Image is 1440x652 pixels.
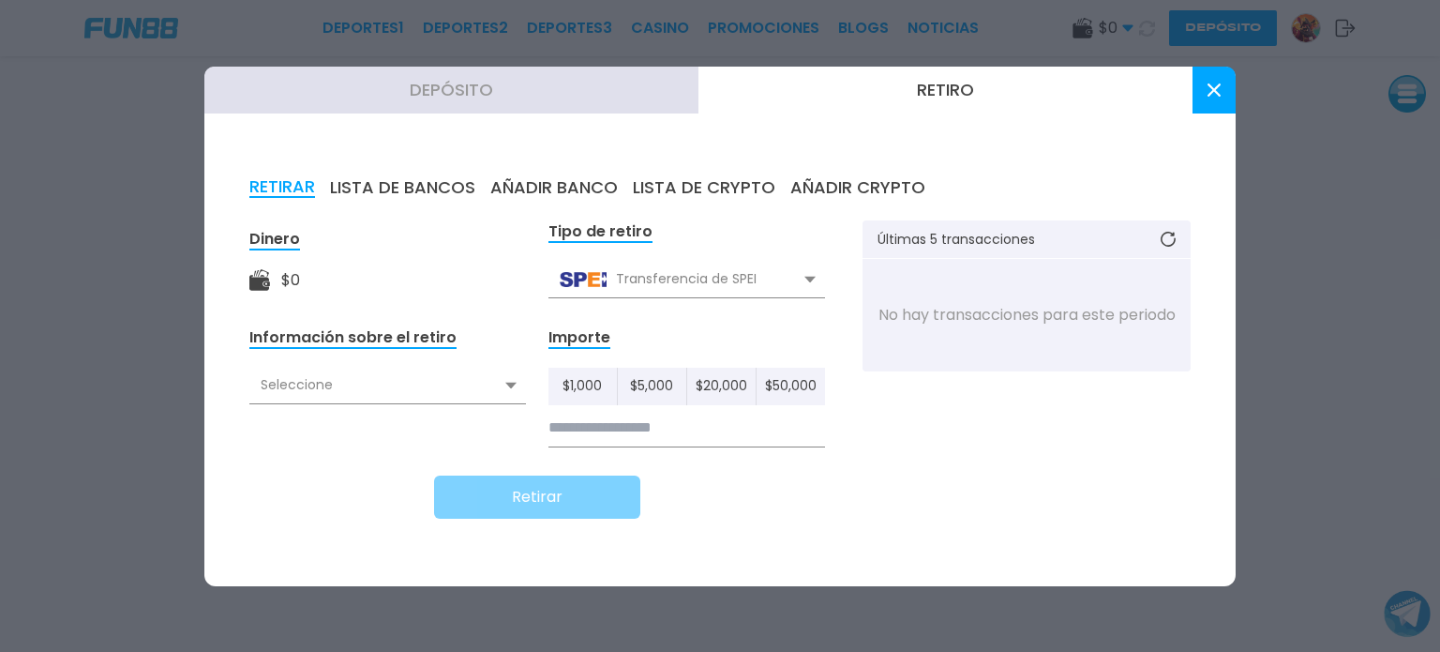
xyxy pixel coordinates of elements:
div: Importe [548,327,610,349]
div: Transferencia de SPEI [548,262,825,297]
div: $ 0 [281,269,300,292]
button: $20,000 [687,368,757,405]
button: Depósito [204,67,698,114]
img: Transferencia de SPEI [560,272,607,287]
button: AÑADIR BANCO [490,177,618,198]
div: Dinero [249,229,300,250]
div: Información sobre el retiro [249,327,457,349]
button: $50,000 [757,368,825,405]
button: RETIRAR [249,177,315,198]
button: $5,000 [618,368,687,405]
div: Seleccione [249,368,526,403]
button: AÑADIR CRYPTO [790,177,925,198]
button: LISTA DE CRYPTO [633,177,775,198]
div: Tipo de retiro [548,221,652,243]
button: Retirar [434,476,640,519]
button: $1,000 [548,368,618,405]
button: LISTA DE BANCOS [330,177,475,198]
p: Últimas 5 transacciones [877,233,1035,246]
button: Retiro [698,67,1192,114]
p: No hay transacciones para este periodo [878,304,1176,326]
